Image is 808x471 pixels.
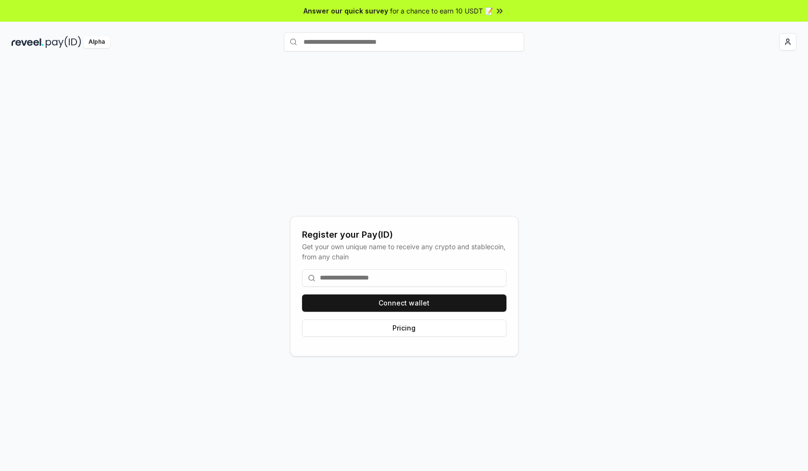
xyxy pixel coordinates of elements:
[83,36,110,48] div: Alpha
[46,36,81,48] img: pay_id
[390,6,493,16] span: for a chance to earn 10 USDT 📝
[303,6,388,16] span: Answer our quick survey
[12,36,44,48] img: reveel_dark
[302,294,506,312] button: Connect wallet
[302,228,506,242] div: Register your Pay(ID)
[302,242,506,262] div: Get your own unique name to receive any crypto and stablecoin, from any chain
[302,319,506,337] button: Pricing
